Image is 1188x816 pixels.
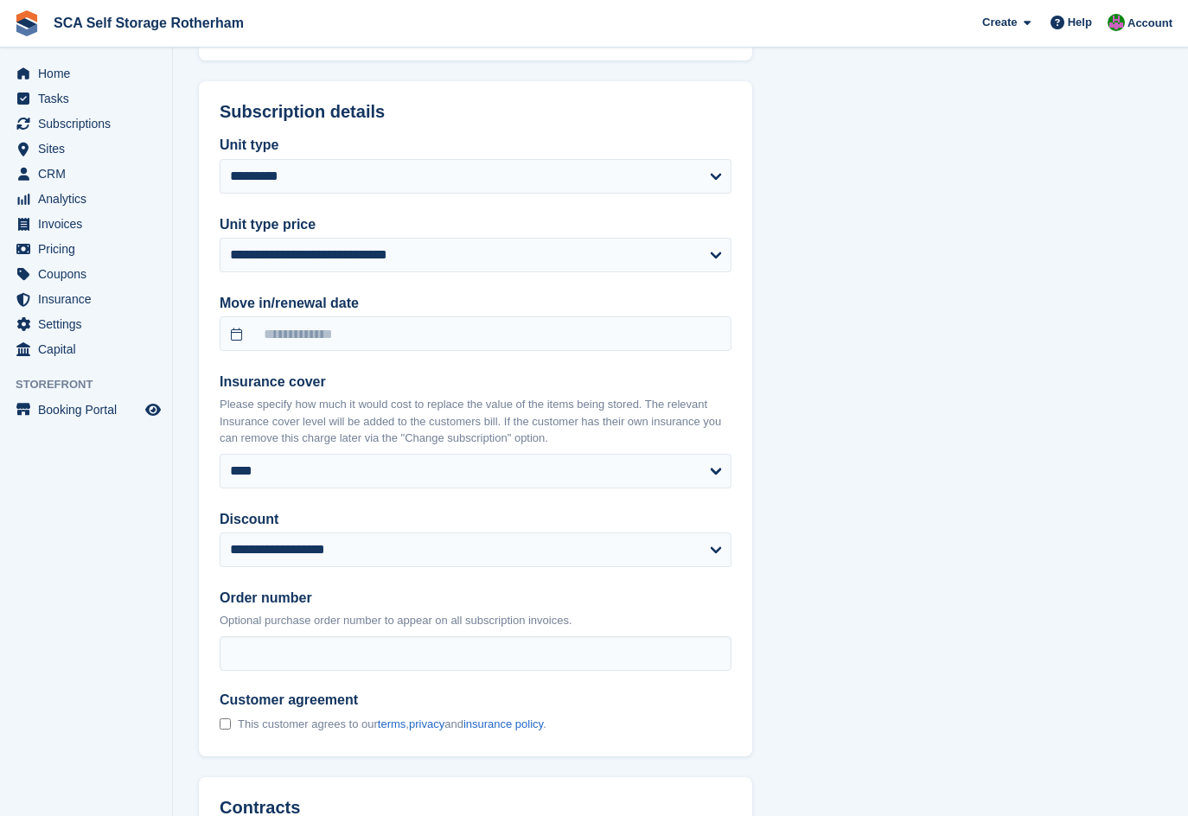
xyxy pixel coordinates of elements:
[38,61,142,86] span: Home
[38,187,142,211] span: Analytics
[220,372,731,392] label: Insurance cover
[38,112,142,136] span: Subscriptions
[220,214,731,235] label: Unit type price
[9,398,163,422] a: menu
[220,612,731,629] p: Optional purchase order number to appear on all subscription invoices.
[1068,14,1092,31] span: Help
[220,102,731,122] h2: Subscription details
[1127,15,1172,32] span: Account
[9,112,163,136] a: menu
[143,399,163,420] a: Preview store
[1108,14,1125,31] img: Sarah Race
[9,262,163,286] a: menu
[220,692,546,709] span: Customer agreement
[220,509,731,530] label: Discount
[220,135,731,156] label: Unit type
[409,717,444,730] a: privacy
[38,212,142,236] span: Invoices
[9,312,163,336] a: menu
[378,717,406,730] a: terms
[9,287,163,311] a: menu
[14,10,40,36] img: stora-icon-8386f47178a22dfd0bd8f6a31ec36ba5ce8667c1dd55bd0f319d3a0aa187defe.svg
[9,237,163,261] a: menu
[9,162,163,186] a: menu
[220,588,731,609] label: Order number
[463,717,543,730] a: insurance policy
[38,398,142,422] span: Booking Portal
[982,14,1017,31] span: Create
[16,376,172,393] span: Storefront
[38,312,142,336] span: Settings
[220,718,231,730] input: Customer agreement This customer agrees to ourterms,privacyandinsurance policy.
[9,137,163,161] a: menu
[9,187,163,211] a: menu
[9,212,163,236] a: menu
[38,337,142,361] span: Capital
[38,86,142,111] span: Tasks
[38,137,142,161] span: Sites
[38,237,142,261] span: Pricing
[238,717,546,731] span: This customer agrees to our , and .
[220,396,731,447] p: Please specify how much it would cost to replace the value of the items being stored. The relevan...
[38,262,142,286] span: Coupons
[47,9,251,37] a: SCA Self Storage Rotherham
[38,162,142,186] span: CRM
[220,293,731,314] label: Move in/renewal date
[9,86,163,111] a: menu
[9,61,163,86] a: menu
[9,337,163,361] a: menu
[38,287,142,311] span: Insurance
